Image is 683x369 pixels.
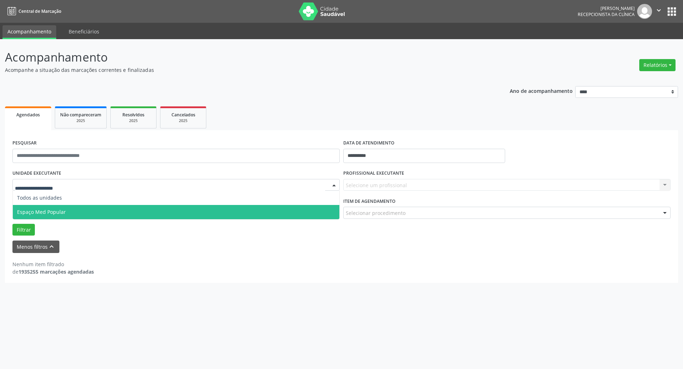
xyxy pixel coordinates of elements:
[12,241,59,253] button: Menos filtroskeyboard_arrow_up
[16,112,40,118] span: Agendados
[165,118,201,123] div: 2025
[12,260,94,268] div: Nenhum item filtrado
[510,86,573,95] p: Ano de acompanhamento
[17,209,66,215] span: Espaço Med Popular
[637,4,652,19] img: img
[17,194,62,201] span: Todos as unidades
[12,268,94,275] div: de
[12,224,35,236] button: Filtrar
[171,112,195,118] span: Cancelados
[18,8,61,14] span: Central de Marcação
[343,168,404,179] label: PROFISSIONAL EXECUTANTE
[2,25,56,39] a: Acompanhamento
[60,112,101,118] span: Não compareceram
[12,168,61,179] label: UNIDADE EXECUTANTE
[578,5,635,11] div: [PERSON_NAME]
[639,59,676,71] button: Relatórios
[343,196,396,207] label: Item de agendamento
[655,6,663,14] i: 
[116,118,151,123] div: 2025
[60,118,101,123] div: 2025
[122,112,144,118] span: Resolvidos
[12,138,37,149] label: PESQUISAR
[343,138,395,149] label: DATA DE ATENDIMENTO
[64,25,104,38] a: Beneficiários
[578,11,635,17] span: Recepcionista da clínica
[666,5,678,18] button: apps
[18,268,94,275] strong: 1935255 marcações agendadas
[652,4,666,19] button: 
[5,5,61,17] a: Central de Marcação
[346,209,406,217] span: Selecionar procedimento
[5,48,476,66] p: Acompanhamento
[48,243,55,251] i: keyboard_arrow_up
[5,66,476,74] p: Acompanhe a situação das marcações correntes e finalizadas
